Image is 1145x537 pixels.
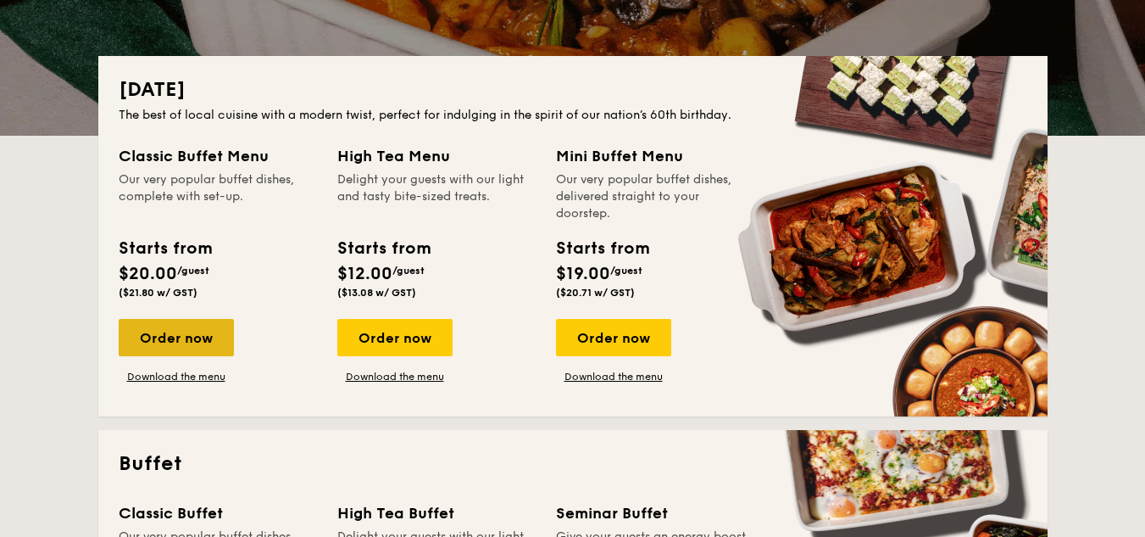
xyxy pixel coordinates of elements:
div: Order now [337,319,453,356]
div: Starts from [119,236,211,261]
h2: [DATE] [119,76,1027,103]
a: Download the menu [337,370,453,383]
div: Order now [556,319,671,356]
div: Starts from [337,236,430,261]
div: Classic Buffet Menu [119,144,317,168]
div: High Tea Buffet [337,501,536,525]
span: /guest [610,265,642,277]
a: Download the menu [119,370,234,383]
div: The best of local cuisine with a modern twist, perfect for indulging in the spirit of our nation’... [119,107,1027,124]
a: Download the menu [556,370,671,383]
span: $20.00 [119,264,177,284]
span: /guest [392,265,425,277]
div: Starts from [556,236,648,261]
div: Delight your guests with our light and tasty bite-sized treats. [337,171,536,222]
span: $12.00 [337,264,392,284]
span: ($20.71 w/ GST) [556,287,635,299]
div: Our very popular buffet dishes, delivered straight to your doorstep. [556,171,754,222]
span: $19.00 [556,264,610,284]
span: ($21.80 w/ GST) [119,287,197,299]
div: Classic Buffet [119,501,317,525]
h2: Buffet [119,450,1027,478]
div: Mini Buffet Menu [556,144,754,168]
div: Seminar Buffet [556,501,754,525]
span: /guest [177,265,209,277]
span: ($13.08 w/ GST) [337,287,416,299]
div: High Tea Menu [337,144,536,168]
div: Order now [119,319,234,356]
div: Our very popular buffet dishes, complete with set-up. [119,171,317,222]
